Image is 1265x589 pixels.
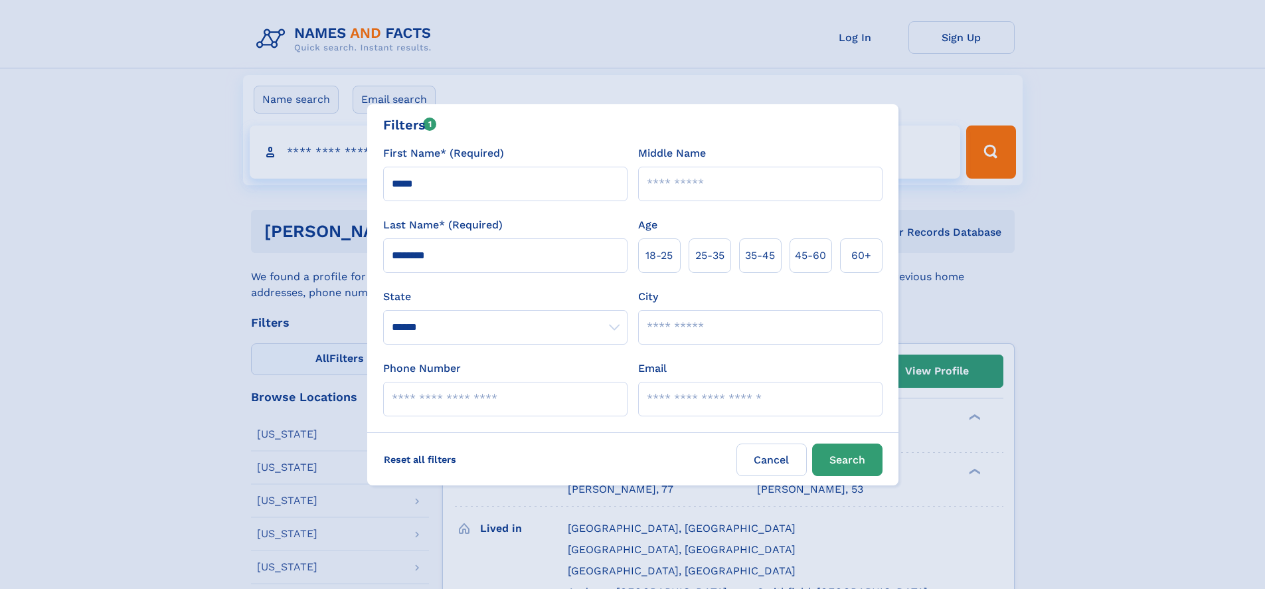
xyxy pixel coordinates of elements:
label: Age [638,217,657,233]
button: Search [812,444,883,476]
span: 18‑25 [645,248,673,264]
label: City [638,289,658,305]
label: State [383,289,628,305]
label: Middle Name [638,145,706,161]
div: Filters [383,115,437,135]
label: Email [638,361,667,377]
span: 45‑60 [795,248,826,264]
span: 60+ [851,248,871,264]
span: 25‑35 [695,248,724,264]
label: Cancel [736,444,807,476]
label: First Name* (Required) [383,145,504,161]
label: Last Name* (Required) [383,217,503,233]
label: Phone Number [383,361,461,377]
label: Reset all filters [375,444,465,475]
span: 35‑45 [745,248,775,264]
